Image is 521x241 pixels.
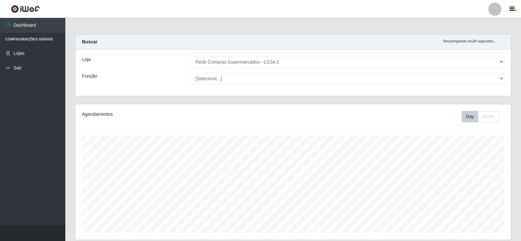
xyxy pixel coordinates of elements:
[82,39,97,44] strong: Buscar
[443,39,497,43] i: Recarregando em 28 segundos...
[82,56,90,63] label: Loja
[11,5,40,13] img: CoreUI Logo
[462,111,499,122] div: First group
[462,111,504,122] div: Toolbar with button groups
[82,111,252,118] div: Agendamentos
[478,111,499,122] button: Month
[82,73,97,80] label: Função
[462,111,478,122] button: Day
